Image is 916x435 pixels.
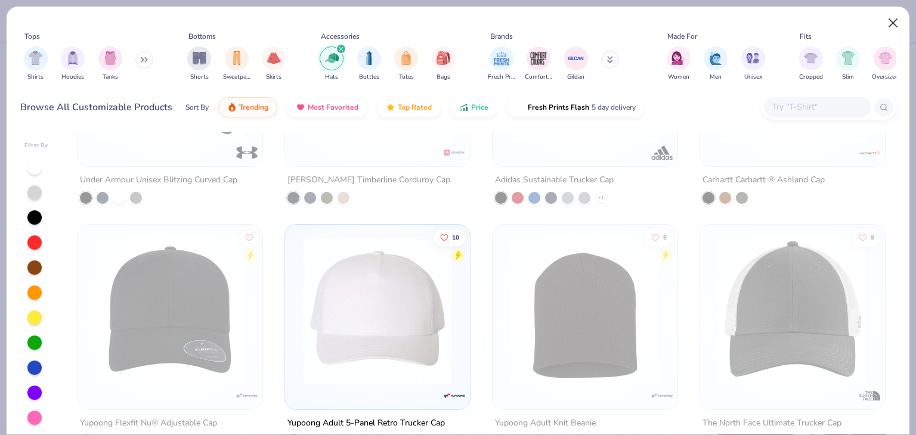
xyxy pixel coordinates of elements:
[89,237,250,386] img: 66176020-0552-4cbd-8198-aa2e057cbe48
[432,46,456,82] div: filter for Bags
[872,46,899,82] button: filter button
[488,46,515,82] div: filter for Fresh Prints
[267,51,281,65] img: Skirts Image
[804,51,818,65] img: Cropped Image
[24,141,48,150] div: Filter By
[262,46,286,82] div: filter for Skirts
[452,235,459,241] span: 10
[80,416,217,431] div: Yupoong Flexfit Nu® Adjustable Cap
[357,46,381,82] button: filter button
[505,237,666,386] img: 7955b6a8-1097-4869-b80b-dece91de7d70
[507,97,645,117] button: Fresh Prints Flash5 day delivery
[872,73,899,82] span: Oversized
[29,51,42,65] img: Shirts Image
[598,194,604,201] span: + 1
[703,172,825,187] div: Carhartt Carhartt ® Ashland Cap
[799,73,823,82] span: Cropped
[530,49,547,67] img: Comfort Colors Image
[223,73,250,82] span: Sweatpants
[320,46,343,82] button: filter button
[853,229,880,246] button: Like
[771,100,863,114] input: Try "T-Shirt"
[363,51,376,65] img: Bottles Image
[663,235,667,241] span: 8
[871,235,874,241] span: 9
[488,73,515,82] span: Fresh Prints
[394,46,418,82] div: filter for Totes
[882,12,905,35] button: Close
[287,97,367,117] button: Most Favorited
[296,102,305,112] img: most_fav.gif
[218,97,277,117] button: Trending
[525,73,552,82] span: Comfort Colors
[27,73,44,82] span: Shirts
[668,73,689,82] span: Women
[799,46,823,82] div: filter for Cropped
[488,46,515,82] button: filter button
[437,51,450,65] img: Bags Image
[567,49,585,67] img: Gildan Image
[24,31,40,42] div: Tops
[188,31,216,42] div: Bottoms
[103,73,118,82] span: Tanks
[266,73,281,82] span: Skirts
[24,46,48,82] div: filter for Shirts
[434,229,465,246] button: Like
[836,46,860,82] button: filter button
[239,102,268,112] span: Trending
[325,51,339,65] img: Hats Image
[836,46,860,82] div: filter for Slim
[800,31,812,42] div: Fits
[704,46,728,82] button: filter button
[442,140,466,164] img: Richardson logo
[528,102,589,112] span: Fresh Prints Flash
[242,229,258,246] button: Like
[799,46,823,82] button: filter button
[525,46,552,82] div: filter for Comfort Colors
[671,51,685,65] img: Women Image
[493,49,510,67] img: Fresh Prints Image
[872,46,899,82] div: filter for Oversized
[710,73,722,82] span: Men
[235,140,259,164] img: Under Armour logo
[98,46,122,82] div: filter for Tanks
[321,31,360,42] div: Accessories
[564,46,588,82] button: filter button
[223,46,250,82] div: filter for Sweatpants
[223,46,250,82] button: filter button
[516,102,525,112] img: flash.gif
[741,46,765,82] button: filter button
[359,73,379,82] span: Bottles
[490,31,513,42] div: Brands
[398,102,432,112] span: Top Rated
[262,46,286,82] button: filter button
[230,51,243,65] img: Sweatpants Image
[666,237,827,386] img: 25cf0a6e-d099-4d96-9901-bad1c10d5f59
[80,172,237,187] div: Under Armour Unisex Blitzing Curved Cap
[297,237,458,386] img: 17b29169-c3d3-4c14-99ba-07724354e637
[187,46,211,82] div: filter for Shorts
[287,416,445,431] div: Yupoong Adult 5-Panel Retro Trucker Cap
[650,140,674,164] img: Adidas logo
[432,46,456,82] button: filter button
[667,46,691,82] div: filter for Women
[320,46,343,82] div: filter for Hats
[857,384,881,408] img: The North Face logo
[878,51,892,65] img: Oversized Image
[190,73,209,82] span: Shorts
[185,102,209,113] div: Sort By
[66,51,79,65] img: Hoodies Image
[744,73,762,82] span: Unisex
[450,97,497,117] button: Price
[525,46,552,82] button: filter button
[377,97,441,117] button: Top Rated
[357,46,381,82] div: filter for Bottles
[227,102,237,112] img: trending.gif
[399,73,414,82] span: Totes
[667,31,697,42] div: Made For
[104,51,117,65] img: Tanks Image
[98,46,122,82] button: filter button
[325,73,338,82] span: Hats
[386,102,395,112] img: TopRated.gif
[857,140,881,164] img: Carhartt logo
